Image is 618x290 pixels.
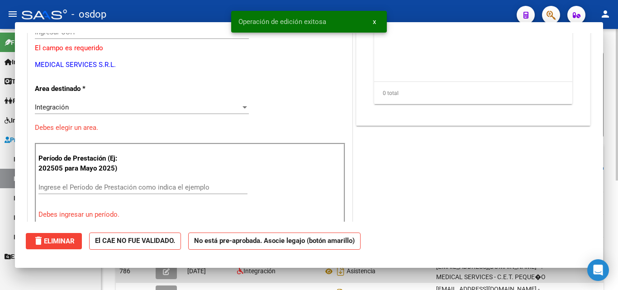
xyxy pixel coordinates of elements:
p: Debes ingresar un período. [38,209,342,220]
span: Eliminar [33,237,75,245]
span: Tesorería [5,76,39,86]
span: Integración [35,103,69,111]
span: x [373,18,376,26]
span: Prestadores / Proveedores [5,135,87,145]
button: Eliminar [26,233,82,249]
span: Asistencia [347,268,376,275]
mat-icon: menu [7,9,18,19]
div: 0 total [374,82,572,105]
span: Integración (discapacidad) [5,115,88,125]
p: El campo es requerido [35,43,345,53]
i: Descargar documento [335,264,347,278]
span: Inicio [5,57,28,67]
span: Firma Express [5,38,52,48]
p: Período de Prestación (Ej: 202505 para Mayo 2025) [38,153,129,174]
p: Area destinado * [35,84,128,94]
span: - osdop [71,5,106,24]
span: 786 [119,267,130,275]
span: Explorador de Archivos [5,252,77,261]
strong: No está pre-aprobada. Asocie legajo (botón amarillo) [188,233,361,250]
span: Padrón [5,96,33,106]
p: Debes elegir un area. [35,123,345,133]
span: [DATE] [187,267,206,275]
span: Integración [243,267,276,275]
div: Open Intercom Messenger [587,259,609,281]
mat-icon: delete [33,235,44,246]
span: Operación de edición exitosa [238,17,326,26]
p: MEDICAL SERVICES S.R.L. [35,60,345,70]
button: x [366,14,383,30]
strong: El CAE NO FUE VALIDADO. [89,233,181,250]
mat-icon: person [600,9,611,19]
